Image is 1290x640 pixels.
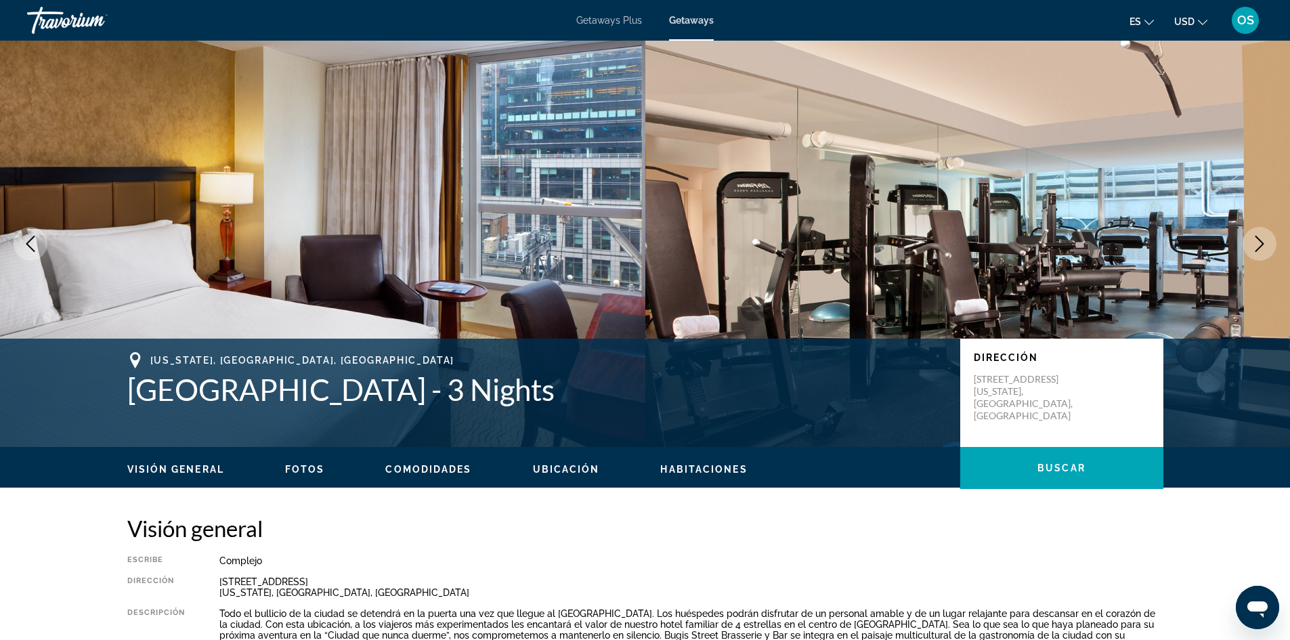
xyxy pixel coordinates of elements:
span: Visión general [127,464,224,475]
span: [US_STATE], [GEOGRAPHIC_DATA], [GEOGRAPHIC_DATA] [150,355,455,366]
div: Dirección [127,576,186,598]
span: Ubicación [533,464,600,475]
button: Ubicación [533,463,600,475]
button: Fotos [285,463,325,475]
button: Change currency [1174,12,1207,31]
h2: Visión general [127,515,1163,542]
a: Getaways [669,15,714,26]
a: Getaways Plus [576,15,642,26]
span: Comodidades [385,464,471,475]
p: Dirección [974,352,1150,363]
h1: [GEOGRAPHIC_DATA] - 3 Nights [127,372,947,407]
span: Buscar [1037,463,1085,473]
button: Visión general [127,463,224,475]
iframe: Button to launch messaging window [1236,586,1279,629]
p: [STREET_ADDRESS] [US_STATE], [GEOGRAPHIC_DATA], [GEOGRAPHIC_DATA] [974,373,1082,422]
span: Habitaciones [660,464,747,475]
span: es [1130,16,1141,27]
button: Change language [1130,12,1154,31]
div: [STREET_ADDRESS] [US_STATE], [GEOGRAPHIC_DATA], [GEOGRAPHIC_DATA] [219,576,1163,598]
button: Next image [1243,227,1276,261]
span: Fotos [285,464,325,475]
button: Buscar [960,447,1163,489]
div: Escribe [127,555,186,566]
button: Previous image [14,227,47,261]
div: Complejo [219,555,1163,566]
span: OS [1237,14,1254,27]
button: User Menu [1228,6,1263,35]
button: Habitaciones [660,463,747,475]
button: Comodidades [385,463,471,475]
a: Travorium [27,3,163,38]
span: USD [1174,16,1195,27]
